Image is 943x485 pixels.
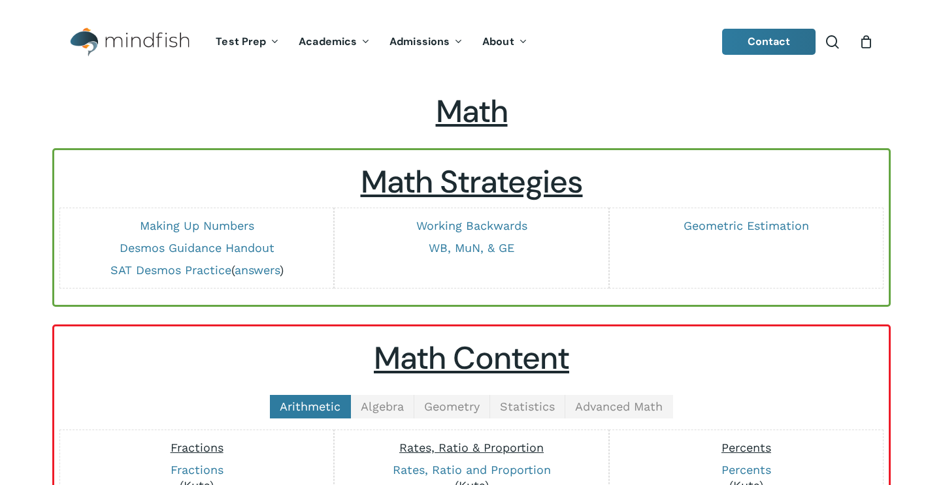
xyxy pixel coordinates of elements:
[684,219,809,232] a: Geometric Estimation
[110,263,231,277] a: SAT Desmos Practice
[361,399,404,413] span: Algebra
[235,263,280,277] a: answers
[120,241,274,255] a: Desmos Guidance Handout
[429,241,514,255] a: WB, MuN, & GE
[393,463,551,477] a: Rates, Ratio and Proportion
[859,35,873,49] a: Cart
[416,219,527,232] a: Working Backwards
[424,399,480,413] span: Geometry
[500,399,555,413] span: Statistics
[216,35,266,48] span: Test Prep
[361,161,583,202] u: Math Strategies
[374,337,569,379] u: Math Content
[414,395,490,418] a: Geometry
[280,399,340,413] span: Arithmetic
[67,262,327,278] p: ( )
[748,35,791,48] span: Contact
[289,37,380,48] a: Academics
[575,399,663,413] span: Advanced Math
[389,35,450,48] span: Admissions
[206,37,289,48] a: Test Prep
[721,441,771,454] span: Percents
[171,441,223,454] span: Fractions
[171,463,223,477] a: Fractions
[722,29,816,55] a: Contact
[299,35,357,48] span: Academics
[721,463,771,477] a: Percents
[380,37,472,48] a: Admissions
[399,441,544,454] span: Rates, Ratio & Proportion
[206,18,537,67] nav: Main Menu
[270,395,351,418] a: Arithmetic
[140,219,254,232] a: Making Up Numbers
[482,35,514,48] span: About
[472,37,537,48] a: About
[565,395,673,418] a: Advanced Math
[436,91,508,132] span: Math
[52,18,891,67] header: Main Menu
[490,395,565,418] a: Statistics
[351,395,414,418] a: Algebra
